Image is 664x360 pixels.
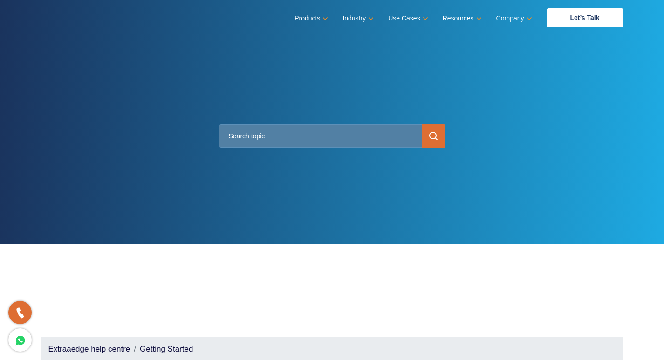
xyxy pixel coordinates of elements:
input: Search topic [219,124,445,148]
input: submit [422,124,445,148]
a: Resources [443,12,480,25]
a: Use Cases [388,12,426,25]
a: Company [496,12,530,25]
a: Extraaedge help centre [48,345,130,353]
a: Products [294,12,326,25]
a: Getting Started [140,345,193,353]
a: Let’s Talk [547,8,623,27]
a: Industry [342,12,372,25]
